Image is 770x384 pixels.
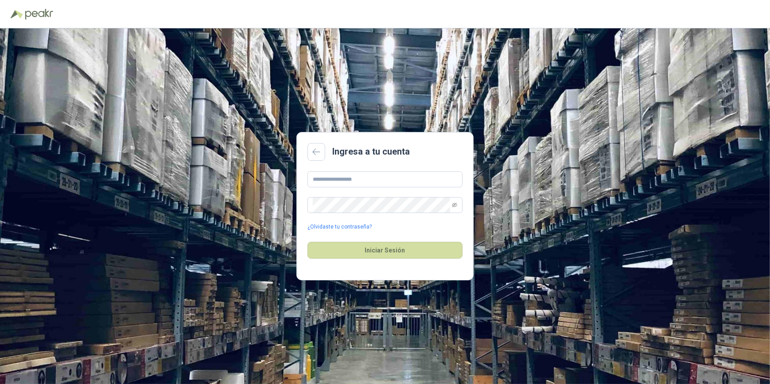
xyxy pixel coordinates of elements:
img: Peakr [25,9,53,19]
span: eye-invisible [452,202,457,208]
img: Logo [11,10,23,19]
h2: Ingresa a tu cuenta [332,145,410,159]
button: Iniciar Sesión [307,242,463,259]
a: ¿Olvidaste tu contraseña? [307,223,372,231]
